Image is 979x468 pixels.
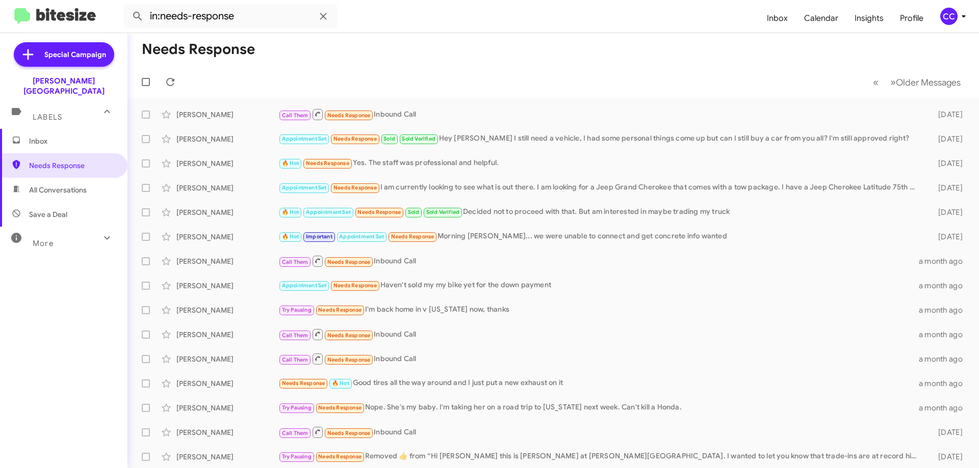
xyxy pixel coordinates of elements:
[922,427,971,437] div: [DATE]
[33,113,62,122] span: Labels
[278,182,922,194] div: I am currently looking to see what is out there. I am looking for a Jeep Grand Cherokee that come...
[29,209,67,219] span: Save a Deal
[922,134,971,144] div: [DATE]
[318,307,362,313] span: Needs Response
[922,109,971,120] div: [DATE]
[278,352,919,365] div: Inbound Call
[846,4,892,33] a: Insights
[759,4,796,33] a: Inbox
[306,160,349,167] span: Needs Response
[176,232,278,242] div: [PERSON_NAME]
[327,430,371,436] span: Needs Response
[176,305,278,315] div: [PERSON_NAME]
[919,354,971,364] div: a month ago
[892,4,932,33] a: Profile
[922,232,971,242] div: [DATE]
[339,233,384,240] span: Appointment Set
[278,426,922,438] div: Inbound Call
[278,402,919,414] div: Nope. She's my baby. I'm taking her on a road trip to [US_STATE] next week. Can't kill a Honda.
[919,329,971,340] div: a month ago
[14,42,114,67] a: Special Campaign
[176,354,278,364] div: [PERSON_NAME]
[142,41,255,58] h1: Needs Response
[176,207,278,217] div: [PERSON_NAME]
[123,4,338,29] input: Search
[33,239,54,248] span: More
[318,404,362,411] span: Needs Response
[922,452,971,462] div: [DATE]
[278,108,922,121] div: Inbound Call
[282,430,308,436] span: Call Them
[282,404,312,411] span: Try Pausing
[327,356,371,363] span: Needs Response
[391,233,434,240] span: Needs Response
[282,307,312,313] span: Try Pausing
[282,135,327,142] span: Appointment Set
[282,380,325,387] span: Needs Response
[282,160,299,167] span: 🔥 Hot
[282,332,308,339] span: Call Them
[402,135,435,142] span: Sold Verified
[282,282,327,289] span: Appointment Set
[282,209,299,215] span: 🔥 Hot
[426,209,460,215] span: Sold Verified
[940,8,958,25] div: CC
[282,184,327,191] span: Appointment Set
[919,378,971,389] div: a month ago
[922,183,971,193] div: [DATE]
[327,332,371,339] span: Needs Response
[176,134,278,144] div: [PERSON_NAME]
[318,453,362,460] span: Needs Response
[176,109,278,120] div: [PERSON_NAME]
[327,112,371,119] span: Needs Response
[333,184,377,191] span: Needs Response
[176,403,278,413] div: [PERSON_NAME]
[176,281,278,291] div: [PERSON_NAME]
[867,72,885,93] button: Previous
[867,72,967,93] nav: Page navigation example
[922,207,971,217] div: [DATE]
[357,209,401,215] span: Needs Response
[796,4,846,33] span: Calendar
[29,185,87,195] span: All Conversations
[278,255,919,267] div: Inbound Call
[884,72,967,93] button: Next
[932,8,968,25] button: CC
[176,452,278,462] div: [PERSON_NAME]
[278,280,919,291] div: Haven't sold my my bike yet for the down payment
[896,77,961,88] span: Older Messages
[306,233,332,240] span: Important
[176,427,278,437] div: [PERSON_NAME]
[278,206,922,218] div: Decided not to proceed with that. But am interested in maybe trading my truck
[29,160,116,171] span: Needs Response
[278,157,922,169] div: Yes. The staff was professional and helpful.
[383,135,395,142] span: Sold
[282,259,308,265] span: Call Them
[176,329,278,340] div: [PERSON_NAME]
[282,112,308,119] span: Call Them
[176,158,278,169] div: [PERSON_NAME]
[333,282,377,289] span: Needs Response
[278,304,919,316] div: I'm back home in v [US_STATE] now, thanks
[282,453,312,460] span: Try Pausing
[873,76,879,89] span: «
[282,233,299,240] span: 🔥 Hot
[176,256,278,266] div: [PERSON_NAME]
[919,403,971,413] div: a month ago
[176,183,278,193] div: [PERSON_NAME]
[44,49,106,60] span: Special Campaign
[176,378,278,389] div: [PERSON_NAME]
[332,380,349,387] span: 🔥 Hot
[919,281,971,291] div: a month ago
[919,256,971,266] div: a month ago
[890,76,896,89] span: »
[408,209,420,215] span: Sold
[922,158,971,169] div: [DATE]
[919,305,971,315] div: a month ago
[278,377,919,389] div: Good tires all the way around and I just put a new exhaust on it
[282,356,308,363] span: Call Them
[278,451,922,462] div: Removed ‌👍‌ from “ Hi [PERSON_NAME] this is [PERSON_NAME] at [PERSON_NAME][GEOGRAPHIC_DATA]. I wa...
[278,328,919,341] div: Inbound Call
